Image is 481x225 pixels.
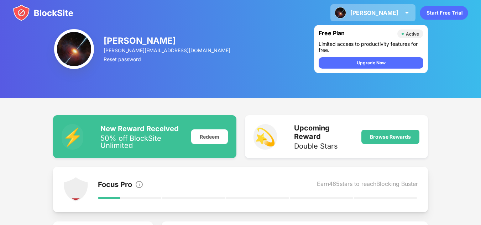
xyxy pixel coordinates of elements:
div: 💫 [253,124,277,150]
div: [PERSON_NAME] [104,36,231,46]
div: Earn 465 stars to reach Blocking Buster [317,180,418,190]
div: Focus Pro [98,180,132,190]
div: 50% off BlockSite Unlimited [100,135,182,149]
div: Free Plan [319,30,394,38]
img: ACg8ocL39AOOlwZgkfSC-Jyw8apdbiXhYi662O5_skpt6bcSQ7cXL2k=s96-c [54,29,94,69]
div: Browse Rewards [370,134,411,140]
div: Upgrade Now [357,59,386,66]
div: animation [420,6,468,20]
div: Limited access to productivity features for free. [319,41,423,53]
img: points-level-1.svg [63,177,89,202]
img: info.svg [135,180,143,189]
img: ACg8ocL39AOOlwZgkfSC-Jyw8apdbiXhYi662O5_skpt6bcSQ7cXL2k=s96-c [335,7,346,18]
div: Redeem [191,129,228,144]
div: ⚡️ [62,124,84,150]
div: [PERSON_NAME][EMAIL_ADDRESS][DOMAIN_NAME] [104,47,231,53]
div: Double Stars [294,143,353,150]
div: Upcoming Reward [294,124,353,141]
div: Active [406,31,419,37]
div: New Reward Received [100,124,182,133]
img: blocksite-icon.svg [13,4,73,21]
div: [PERSON_NAME] [350,9,398,16]
div: Reset password [104,56,231,62]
